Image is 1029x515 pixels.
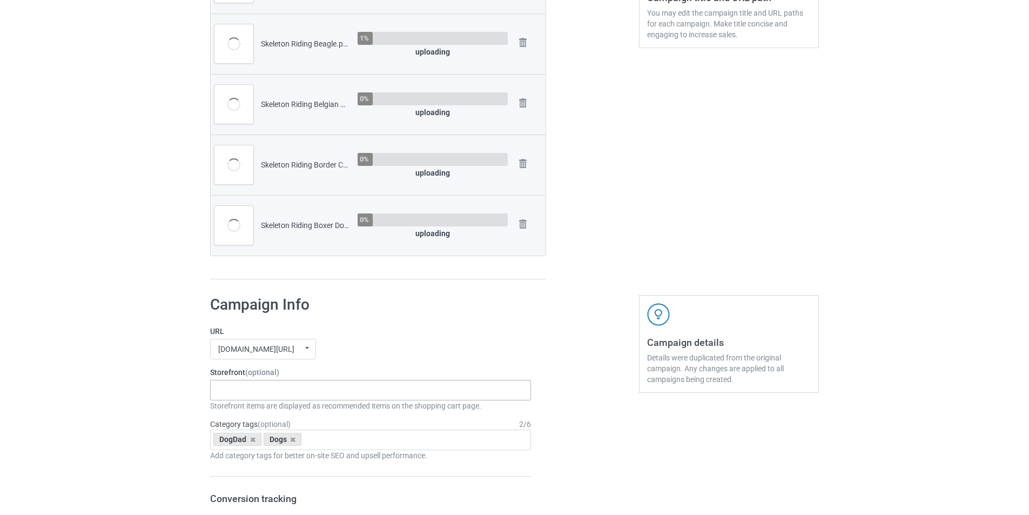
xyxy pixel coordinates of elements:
img: svg+xml;base64,PD94bWwgdmVyc2lvbj0iMS4wIiBlbmNvZGluZz0iVVRGLTgiPz4KPHN2ZyB3aWR0aD0iMjhweCIgaGVpZ2... [515,96,530,111]
img: svg+xml;base64,PD94bWwgdmVyc2lvbj0iMS4wIiBlbmNvZGluZz0iVVRGLTgiPz4KPHN2ZyB3aWR0aD0iMjhweCIgaGVpZ2... [515,35,530,50]
label: Storefront [210,367,531,378]
div: [DOMAIN_NAME][URL] [218,345,294,353]
div: 0% [360,216,369,223]
h1: Campaign Info [210,295,531,315]
div: uploading [358,168,508,178]
span: (optional) [258,420,291,429]
div: Skeleton Riding Beagle.png [261,38,350,49]
label: URL [210,326,531,337]
h3: Conversion tracking [210,492,531,505]
div: DogDad [213,433,261,446]
div: Add category tags for better on-site SEO and upsell performance. [210,450,531,461]
div: Skeleton Riding Boxer Dog.png [261,220,350,231]
div: 0% [360,95,369,102]
div: Dogs [264,433,302,446]
div: Skeleton Riding Belgian Malinois.png [261,99,350,110]
div: uploading [358,46,508,57]
img: svg+xml;base64,PD94bWwgdmVyc2lvbj0iMS4wIiBlbmNvZGluZz0iVVRGLTgiPz4KPHN2ZyB3aWR0aD0iNDJweCIgaGVpZ2... [647,303,670,326]
h3: Campaign details [647,336,811,349]
span: (optional) [245,368,279,377]
div: Details were duplicated from the original campaign. Any changes are applied to all campaigns bein... [647,352,811,385]
div: 2 / 6 [519,419,531,430]
div: You may edit the campaign title and URL paths for each campaign. Make title concise and engaging ... [647,8,811,40]
div: Storefront items are displayed as recommended items on the shopping cart page. [210,400,531,411]
img: svg+xml;base64,PD94bWwgdmVyc2lvbj0iMS4wIiBlbmNvZGluZz0iVVRGLTgiPz4KPHN2ZyB3aWR0aD0iMjhweCIgaGVpZ2... [515,217,530,232]
div: uploading [358,107,508,118]
div: 1% [360,35,369,42]
div: 0% [360,156,369,163]
div: uploading [358,228,508,239]
div: Skeleton Riding Border Collie.png [261,159,350,170]
img: svg+xml;base64,PD94bWwgdmVyc2lvbj0iMS4wIiBlbmNvZGluZz0iVVRGLTgiPz4KPHN2ZyB3aWR0aD0iMjhweCIgaGVpZ2... [515,156,530,171]
label: Category tags [210,419,291,430]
